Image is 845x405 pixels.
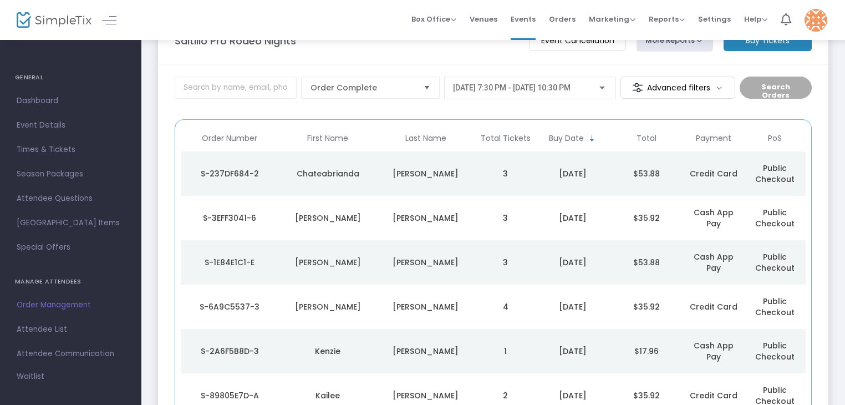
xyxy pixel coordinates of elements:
span: Help [744,14,767,24]
span: Credit Card [690,390,737,401]
span: Season Packages [17,167,125,181]
span: Box Office [411,14,456,24]
span: Event Details [17,118,125,133]
div: S-2A6F5B8D-3 [184,346,276,357]
span: Credit Card [690,168,737,179]
span: Cash App Pay [694,207,734,229]
span: Cash App Pay [694,251,734,274]
div: 9/12/2025 [539,168,607,179]
td: 4 [475,285,536,329]
div: Robinson [380,301,472,312]
div: Rogers [380,390,472,401]
button: More Reports [637,29,713,52]
td: $53.88 [609,240,683,285]
div: Leslie [282,301,374,312]
span: Last Name [405,134,446,143]
span: Attendee List [17,322,125,337]
td: 1 [475,329,536,373]
span: Public Checkout [755,207,795,229]
span: Attendee Communication [17,347,125,361]
span: Settings [698,5,731,33]
td: $35.92 [609,196,683,240]
div: 9/12/2025 [539,390,607,401]
div: Williams [380,212,472,224]
span: Public Checkout [755,340,795,362]
span: [GEOGRAPHIC_DATA] Items [17,216,125,230]
span: Order Complete [310,82,415,93]
h4: GENERAL [15,67,126,89]
button: Select [419,77,435,98]
td: $17.96 [609,329,683,373]
div: Johanna [282,257,374,268]
span: Payment [696,134,731,143]
td: 3 [475,151,536,196]
th: Total Tickets [475,125,536,151]
span: Attendee Questions [17,191,125,206]
div: Kailee [282,390,374,401]
div: Williams [380,346,472,357]
span: Dashboard [17,94,125,108]
div: 9/12/2025 [539,301,607,312]
m-button: Advanced filters [620,77,735,99]
div: S-6A9C5537-3 [184,301,276,312]
div: Kenzie [282,346,374,357]
span: First Name [307,134,348,143]
span: Public Checkout [755,296,795,318]
div: 9/12/2025 [539,212,607,224]
span: Credit Card [690,301,737,312]
span: Waitlist [17,371,44,382]
div: 9/12/2025 [539,257,607,268]
span: Marketing [589,14,635,24]
m-button: Event Cancellation [530,31,626,51]
span: [DATE] 7:30 PM - [DATE] 10:30 PM [453,83,571,92]
span: Venues [470,5,497,33]
div: S-3EFF3041-6 [184,212,276,224]
td: 3 [475,240,536,285]
input: Search by name, email, phone, order number, ip address, or last 4 digits of card [175,77,297,99]
span: Cash App Pay [694,340,734,362]
span: Sortable [588,134,597,143]
div: Loyd [380,257,472,268]
span: Buy Date [549,134,584,143]
span: Public Checkout [755,251,795,274]
span: Events [511,5,536,33]
span: Special Offers [17,240,125,255]
div: Chateabrianda [282,168,374,179]
div: Maggie [282,212,374,224]
div: S-237DF684-2 [184,168,276,179]
span: Order Number [202,134,257,143]
div: S-1E84E1C1-E [184,257,276,268]
td: $35.92 [609,285,683,329]
td: 3 [475,196,536,240]
span: Public Checkout [755,163,795,185]
m-panel-title: Saltillo Pro Rodeo Nights [175,33,296,48]
div: 9/12/2025 [539,346,607,357]
div: Agnew [380,168,472,179]
div: S-89805E7D-A [184,390,276,401]
span: Order Management [17,298,125,312]
h4: MANAGE ATTENDEES [15,271,126,293]
span: Total [637,134,656,143]
span: PoS [768,134,782,143]
span: Orders [549,5,576,33]
span: Reports [649,14,685,24]
td: $53.88 [609,151,683,196]
m-button: Buy Tickets [724,31,812,51]
img: filter [632,82,643,93]
span: Times & Tickets [17,143,125,157]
